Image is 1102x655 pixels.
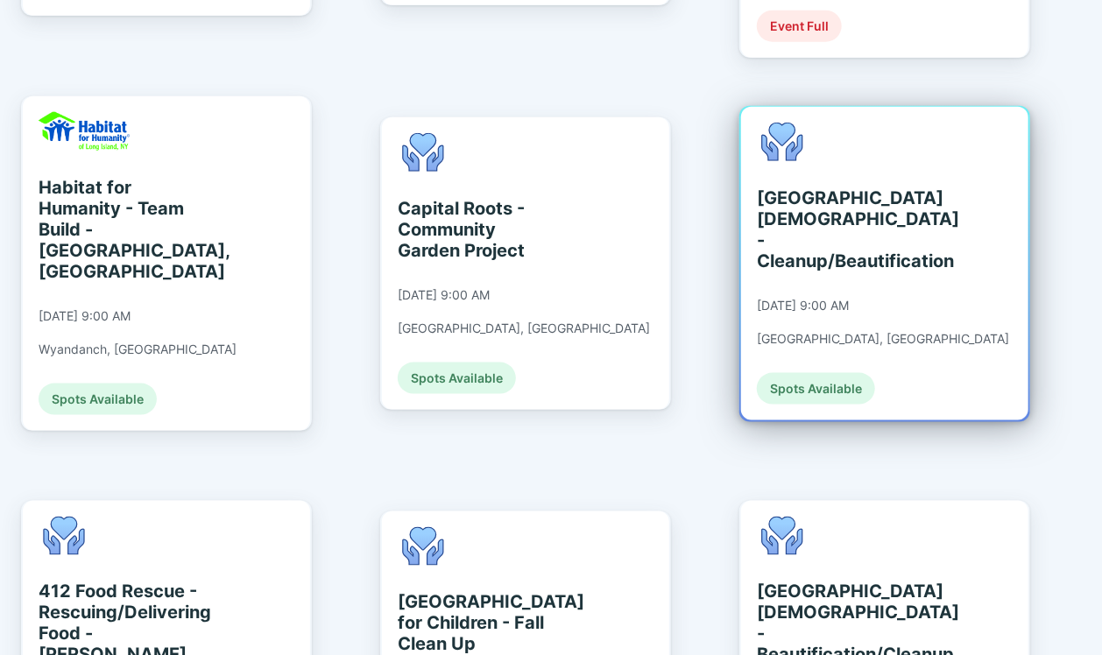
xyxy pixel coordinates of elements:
[39,308,131,324] div: [DATE] 9:00 AM
[757,187,917,271] div: [GEOGRAPHIC_DATA][DEMOGRAPHIC_DATA] - Cleanup/Beautification
[39,342,237,357] div: Wyandanch, [GEOGRAPHIC_DATA]
[398,592,558,655] div: [GEOGRAPHIC_DATA] for Children - Fall Clean Up
[39,384,157,415] div: Spots Available
[757,331,1009,347] div: [GEOGRAPHIC_DATA], [GEOGRAPHIC_DATA]
[398,198,558,261] div: Capital Roots - Community Garden Project
[39,177,199,282] div: Habitat for Humanity - Team Build - [GEOGRAPHIC_DATA], [GEOGRAPHIC_DATA]
[757,298,849,313] div: [DATE] 9:00 AM
[757,373,875,405] div: Spots Available
[757,11,842,42] div: Event Full
[398,287,490,303] div: [DATE] 9:00 AM
[398,320,650,336] div: [GEOGRAPHIC_DATA], [GEOGRAPHIC_DATA]
[398,363,516,394] div: Spots Available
